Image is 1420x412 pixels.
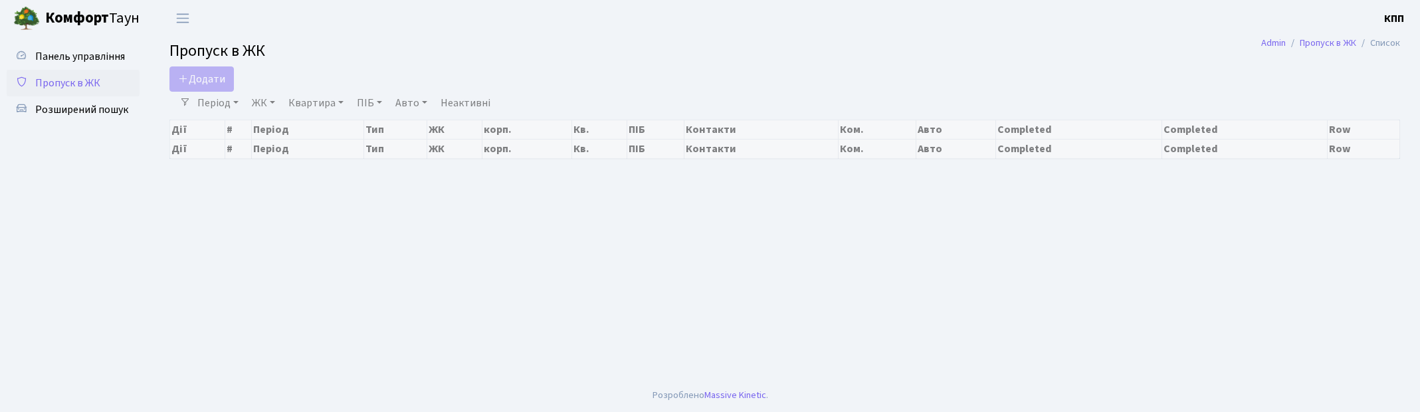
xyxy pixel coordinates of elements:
[45,7,109,29] b: Комфорт
[1328,139,1400,158] th: Row
[1384,11,1404,26] b: КПП
[684,139,838,158] th: Контакти
[427,120,482,139] th: ЖК
[192,92,244,114] a: Період
[1162,139,1327,158] th: Completed
[1384,11,1404,27] a: КПП
[916,139,996,158] th: Авто
[35,49,125,64] span: Панель управління
[996,120,1162,139] th: Completed
[996,139,1162,158] th: Completed
[252,120,364,139] th: Період
[170,139,225,158] th: Дії
[225,139,252,158] th: #
[7,70,140,96] a: Пропуск в ЖК
[838,139,916,158] th: Ком.
[35,76,100,90] span: Пропуск в ЖК
[427,139,482,158] th: ЖК
[704,388,766,402] a: Massive Kinetic
[7,96,140,123] a: Розширений пошук
[283,92,349,114] a: Квартира
[482,120,571,139] th: корп.
[1300,36,1356,50] a: Пропуск в ЖК
[482,139,571,158] th: корп.
[178,72,225,86] span: Додати
[653,388,768,403] div: Розроблено .
[166,7,199,29] button: Переключити навігацію
[225,120,252,139] th: #
[838,120,916,139] th: Ком.
[13,5,40,32] img: logo.png
[35,102,128,117] span: Розширений пошук
[352,92,387,114] a: ПІБ
[390,92,433,114] a: Авто
[916,120,996,139] th: Авто
[1162,120,1327,139] th: Completed
[684,120,838,139] th: Контакти
[1328,120,1400,139] th: Row
[571,120,627,139] th: Кв.
[170,120,225,139] th: Дії
[364,120,427,139] th: Тип
[247,92,280,114] a: ЖК
[1356,36,1400,51] li: Список
[627,139,684,158] th: ПІБ
[1261,36,1286,50] a: Admin
[364,139,427,158] th: Тип
[571,139,627,158] th: Кв.
[252,139,364,158] th: Період
[435,92,496,114] a: Неактивні
[169,66,234,92] a: Додати
[45,7,140,30] span: Таун
[7,43,140,70] a: Панель управління
[1241,29,1420,57] nav: breadcrumb
[169,39,265,62] span: Пропуск в ЖК
[627,120,684,139] th: ПІБ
